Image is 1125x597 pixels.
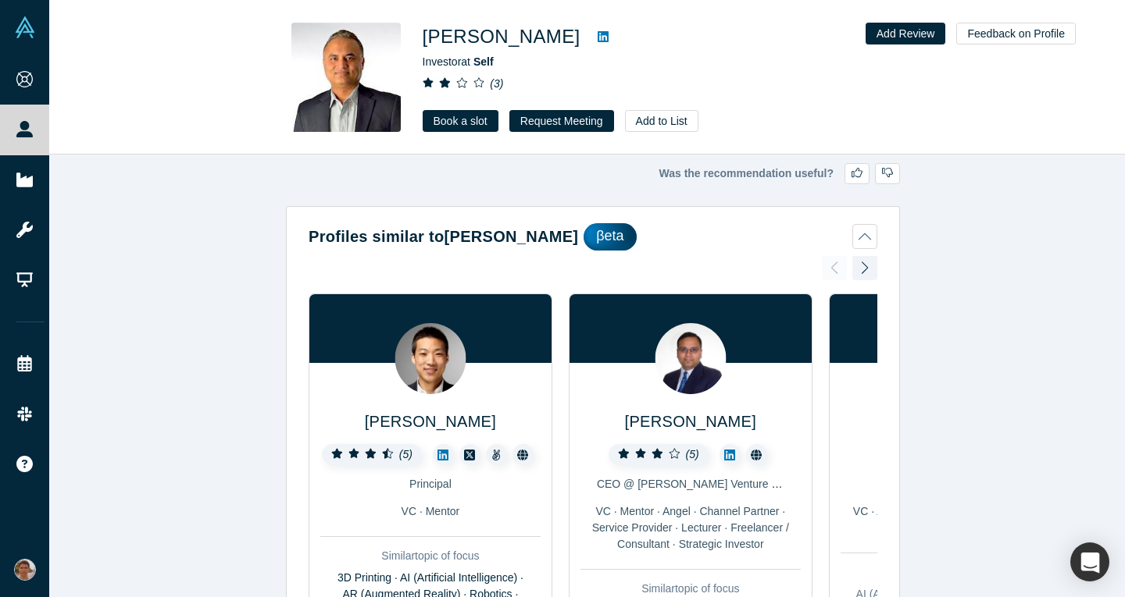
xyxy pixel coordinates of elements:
[399,448,412,460] i: ( 5 )
[423,55,494,68] span: Investor at
[490,77,503,90] i: ( 3 )
[286,163,900,184] div: Was the recommendation useful?
[395,323,466,394] img: Victor Wang's Profile Image
[309,223,877,251] button: Profiles similar to[PERSON_NAME]βeta
[509,110,614,132] button: Request Meeting
[625,110,698,132] button: Add to List
[14,16,36,38] img: Alchemist Vault Logo
[291,23,401,132] img: Vivek Khanna's Profile Image
[409,478,452,490] span: Principal
[309,225,578,248] h2: Profiles similar to [PERSON_NAME]
[584,223,636,251] div: βeta
[423,110,498,132] a: Book a slot
[686,448,699,460] i: ( 5 )
[423,23,580,51] h1: [PERSON_NAME]
[473,55,494,68] a: Self
[866,23,946,44] button: Add Review
[365,413,496,430] a: [PERSON_NAME]
[956,23,1076,44] button: Feedback on Profile
[320,548,541,564] div: Similar topic of focus
[625,413,756,430] a: [PERSON_NAME]
[655,323,726,394] img: Deepak Sharma's Profile Image
[841,503,1061,536] div: VC · Angel · Mentor · Strategic Investor · Lecturer
[841,564,1061,581] div: Similar topic of focus
[597,478,836,490] span: CEO @ [PERSON_NAME] Venture Partners LLC
[14,559,36,581] img: Mikhail Baklanov's Account
[580,503,801,553] div: VC · Mentor · Angel · Channel Partner · Service Provider · Lecturer · Freelancer / Consultant · S...
[580,581,801,597] div: Similar topic of focus
[320,503,541,520] div: VC · Mentor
